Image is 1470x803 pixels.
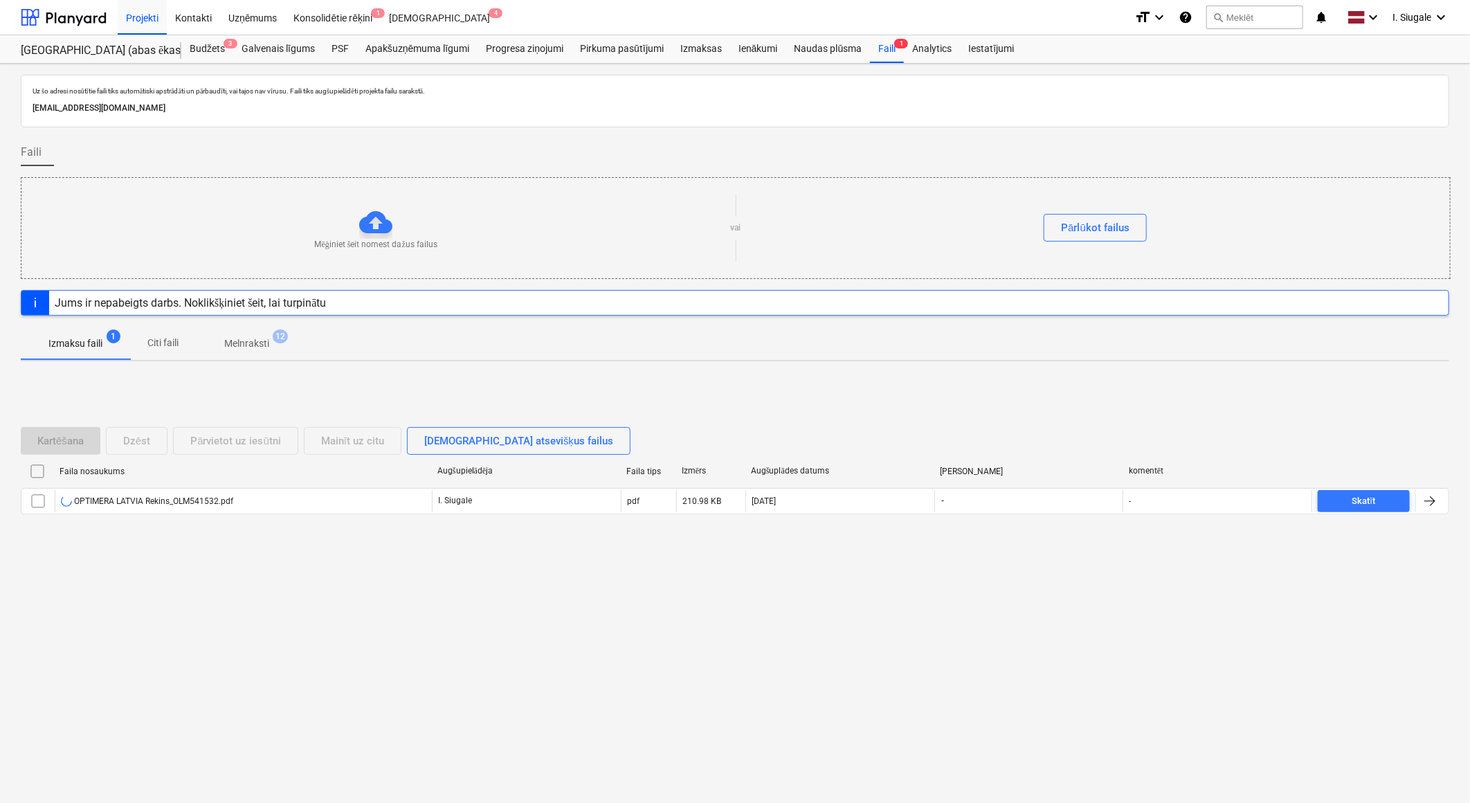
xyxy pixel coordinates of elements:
[224,336,269,351] p: Melnraksti
[478,35,572,63] a: Progresa ziņojumi
[147,336,180,350] p: Citi faili
[730,35,786,63] a: Ienākumi
[1401,737,1470,803] iframe: Chat Widget
[870,35,904,63] a: Faili1
[61,496,72,507] div: Notiek OCR
[751,466,929,476] div: Augšuplādes datums
[273,330,288,343] span: 12
[438,495,472,507] p: I. Siugale
[1392,12,1431,23] span: I. Siugale
[371,8,385,18] span: 1
[1134,9,1151,26] i: format_size
[1314,9,1328,26] i: notifications
[323,35,357,63] a: PSF
[894,39,908,48] span: 1
[752,496,776,506] div: [DATE]
[1179,9,1192,26] i: Zināšanu pamats
[1151,9,1168,26] i: keyboard_arrow_down
[1044,214,1147,242] button: Pārlūkot failus
[315,239,437,251] p: Mēģiniet šeit nomest dažus failus
[682,496,721,506] div: 210.98 KB
[1206,6,1303,29] button: Meklēt
[940,467,1118,476] div: [PERSON_NAME]
[357,35,478,63] a: Apakšuzņēmuma līgumi
[224,39,237,48] span: 3
[731,222,741,234] p: vai
[107,330,120,343] span: 1
[21,144,42,161] span: Faili
[48,336,102,351] p: Izmaksu faili
[61,496,233,507] div: OPTIMERA LATVIA Rekins_OLM541532.pdf
[627,496,639,506] div: pdf
[489,8,502,18] span: 4
[672,35,730,63] a: Izmaksas
[960,35,1022,63] a: Iestatījumi
[21,44,165,58] div: [GEOGRAPHIC_DATA] (abas ēkas - PRJ2002936 un PRJ2002937) 2601965
[870,35,904,63] div: Faili
[904,35,960,63] a: Analytics
[1365,9,1381,26] i: keyboard_arrow_down
[1318,490,1410,512] button: Skatīt
[181,35,233,63] a: Budžets3
[181,35,233,63] div: Budžets
[786,35,871,63] a: Naudas plūsma
[424,432,613,450] div: [DEMOGRAPHIC_DATA] atsevišķus failus
[1129,496,1131,506] div: -
[33,87,1437,96] p: Uz šo adresi nosūtītie faili tiks automātiski apstrādāti un pārbaudīti, vai tajos nav vīrusu. Fai...
[437,466,615,476] div: Augšupielādēja
[1061,219,1129,237] div: Pārlūkot failus
[626,467,671,476] div: Faila tips
[21,177,1451,279] div: Mēģiniet šeit nomest dažus failusvaiPārlūkot failus
[1129,466,1307,476] div: komentēt
[60,467,426,476] div: Faila nosaukums
[33,101,1437,116] p: [EMAIL_ADDRESS][DOMAIN_NAME]
[572,35,672,63] a: Pirkuma pasūtījumi
[407,427,630,455] button: [DEMOGRAPHIC_DATA] atsevišķus failus
[682,466,740,476] div: Izmērs
[1352,494,1376,509] div: Skatīt
[1213,12,1224,23] span: search
[233,35,323,63] a: Galvenais līgums
[55,296,327,309] div: Jums ir nepabeigts darbs. Noklikšķiniet šeit, lai turpinātu
[941,495,946,507] span: -
[1433,9,1449,26] i: keyboard_arrow_down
